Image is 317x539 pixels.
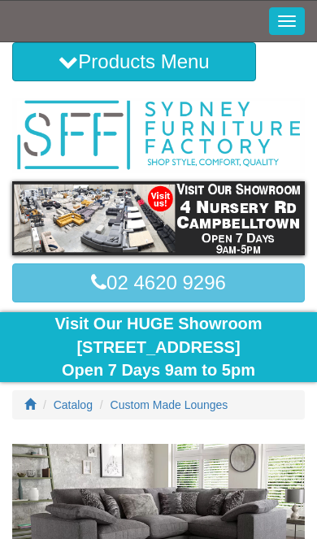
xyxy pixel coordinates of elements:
a: Catalog [54,398,93,411]
div: Visit Our HUGE Showroom [STREET_ADDRESS] Open 7 Days 9am to 5pm [12,312,305,382]
a: Custom Made Lounges [111,398,228,411]
button: Products Menu [12,42,256,81]
img: Sydney Furniture Factory [12,98,305,173]
img: showroom.gif [12,181,305,255]
a: 02 4620 9296 [12,263,305,302]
